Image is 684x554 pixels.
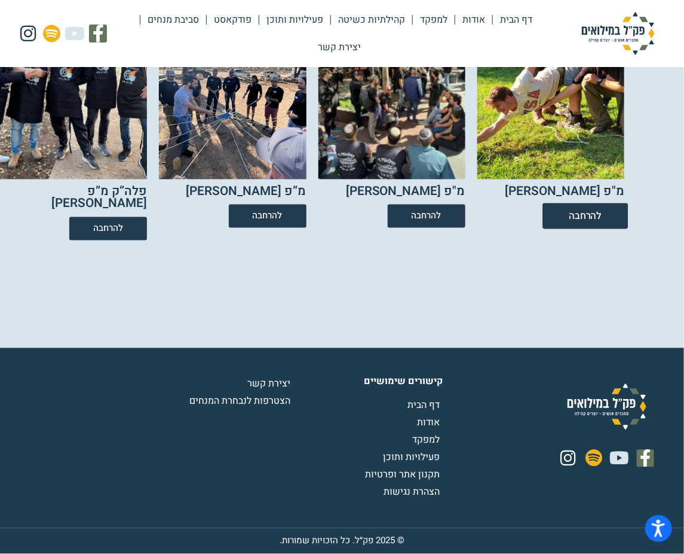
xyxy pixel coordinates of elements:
[189,394,293,409] span: הצטרפות לנבחרת המנחים
[140,6,206,34] a: סביבת מנחים
[259,6,330,34] a: פעילויות ותוכן
[543,203,628,229] a: להרחבה
[311,34,368,61] a: יצירת קשר
[412,212,441,221] span: להרחבה
[247,377,293,391] span: יצירת קשר
[207,6,259,34] a: פודקאסט
[253,212,283,221] span: להרחבה
[388,205,465,228] a: להרחבה
[293,398,443,413] a: דף הבית
[569,212,602,222] span: להרחבה
[229,205,306,228] a: להרחבה
[412,433,443,448] span: למפקד
[505,186,624,199] h2: מ"פ [PERSON_NAME]
[144,394,293,409] a: הצטרפות לנבחרת המנחים
[364,375,443,389] b: קישורים שימושיים
[280,534,404,548] div: © 2025 פק״ל. כל הזכויות שמורות.
[293,485,443,500] a: הצהרת נגישות
[365,468,443,482] span: תקנון אתר ופרטיות
[417,416,443,430] span: אודות
[144,377,293,391] a: יצירת קשר
[493,6,539,34] a: דף הבית
[413,6,455,34] a: למפקד
[186,186,306,199] h2: מ”פ [PERSON_NAME]
[293,416,443,430] a: אודות
[293,450,443,465] a: פעילויות ותוכן
[121,6,559,61] nav: Menu
[455,6,492,34] a: אודות
[331,6,412,34] a: קהילתיות כשיטה
[346,186,465,199] h2: מ"פ [PERSON_NAME]
[559,12,678,55] img: פק"ל
[407,398,443,413] span: דף הבית
[93,224,123,233] span: להרחבה
[384,485,443,500] span: הצהרת נגישות
[383,450,443,465] span: פעילויות ותוכן
[69,217,147,241] a: להרחבה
